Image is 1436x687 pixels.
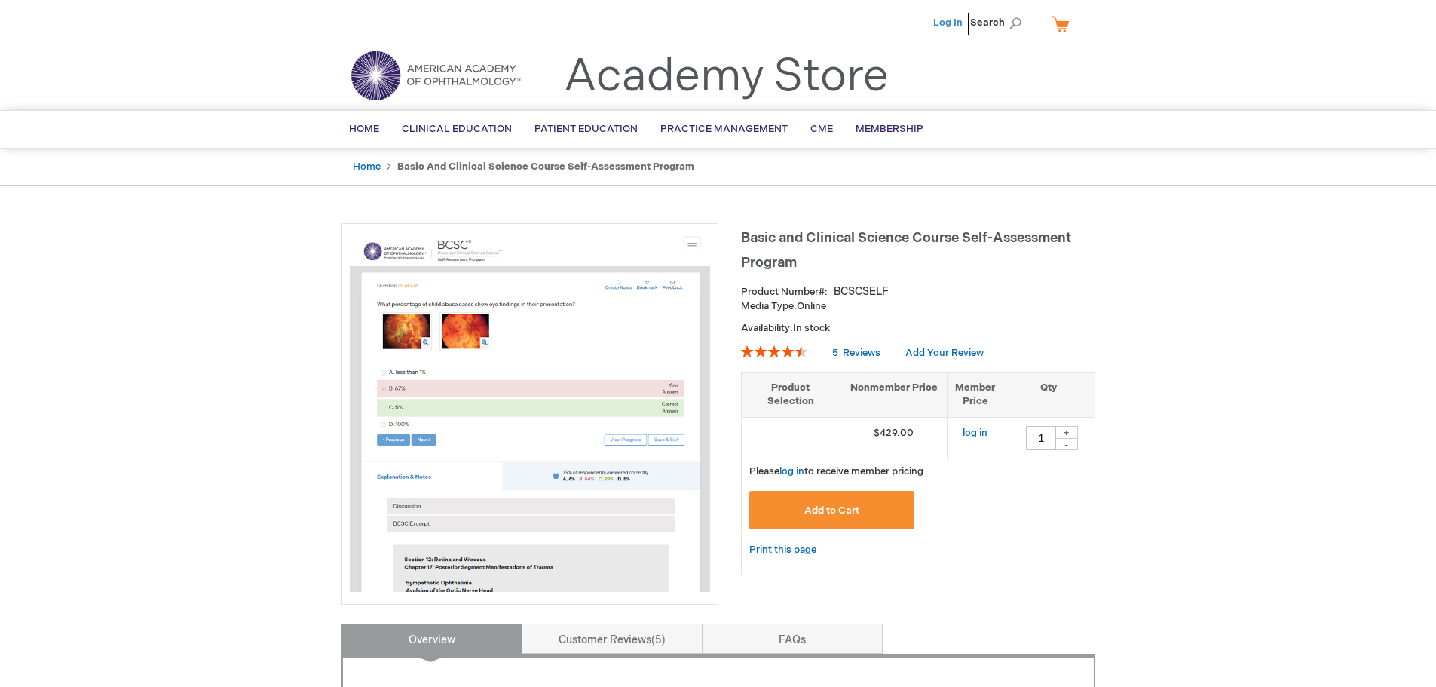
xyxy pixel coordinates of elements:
[522,624,703,654] a: Customer Reviews5
[749,541,816,560] a: Print this page
[534,123,638,135] span: Patient Education
[397,161,694,173] strong: Basic and Clinical Science Course Self-Assessment Program
[741,345,807,357] div: 92%
[749,491,915,529] button: Add to Cart
[741,321,1095,336] p: Availability:
[948,372,1003,417] th: Member Price
[749,465,923,477] span: Please to receive member pricing
[970,8,1027,38] span: Search
[341,624,522,654] a: Overview
[651,633,666,646] span: 5
[834,284,889,299] div: BCSCSELF
[840,372,948,417] th: Nonmember Price
[810,123,833,135] span: CME
[741,300,797,312] strong: Media Type:
[1003,372,1095,417] th: Qty
[1055,438,1078,450] div: -
[832,347,838,359] span: 5
[402,123,512,135] span: Clinical Education
[905,347,984,359] a: Add Your Review
[741,286,828,298] strong: Product Number
[741,299,1095,314] p: Online
[804,505,859,517] span: Add to Cart
[933,17,963,29] a: Log In
[349,123,379,135] span: Home
[779,465,804,477] a: log in
[564,50,889,104] a: Academy Store
[856,123,923,135] span: Membership
[963,427,987,439] a: log in
[1055,426,1078,439] div: +
[702,624,883,654] a: FAQs
[350,232,710,592] img: Basic and Clinical Science Course Self-Assessment Program
[660,123,788,135] span: Practice Management
[353,161,381,173] a: Home
[793,322,830,334] span: In stock
[832,347,883,359] a: 5 Reviews
[843,347,880,359] span: Reviews
[840,417,948,459] td: $429.00
[741,230,1071,271] span: Basic and Clinical Science Course Self-Assessment Program
[742,372,840,417] th: Product Selection
[1026,426,1056,450] input: Qty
